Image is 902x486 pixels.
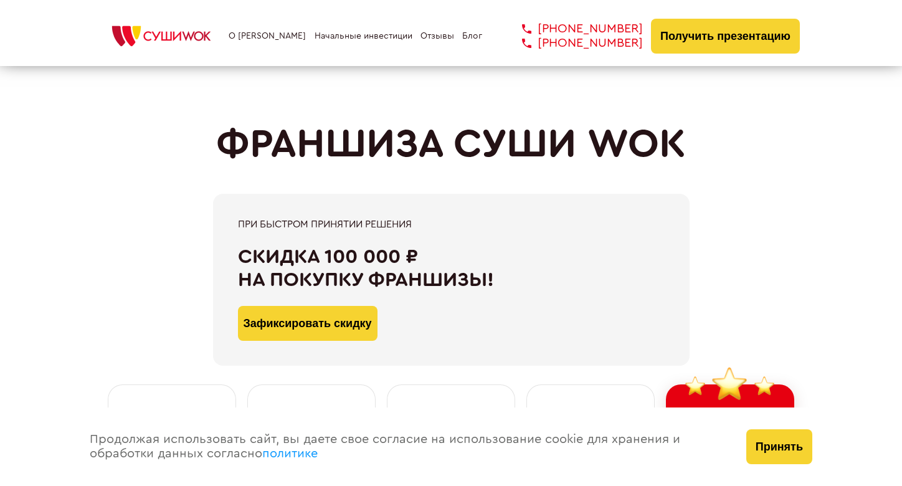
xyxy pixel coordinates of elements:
button: Получить презентацию [651,19,800,54]
a: О [PERSON_NAME] [229,31,306,41]
div: Скидка 100 000 ₽ на покупку франшизы! [238,245,665,292]
div: Продолжая использовать сайт, вы даете свое согласие на использование cookie для хранения и обрабо... [77,407,734,486]
a: Начальные инвестиции [315,31,412,41]
img: СУШИWOK [102,22,221,50]
a: [PHONE_NUMBER] [503,36,643,50]
a: Блог [462,31,482,41]
button: Зафиксировать скидку [238,306,377,341]
div: При быстром принятии решения [238,219,665,230]
a: Отзывы [420,31,454,41]
a: политике [262,447,318,460]
a: [PHONE_NUMBER] [503,22,643,36]
h1: ФРАНШИЗА СУШИ WOK [216,121,686,168]
button: Принять [746,429,812,464]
